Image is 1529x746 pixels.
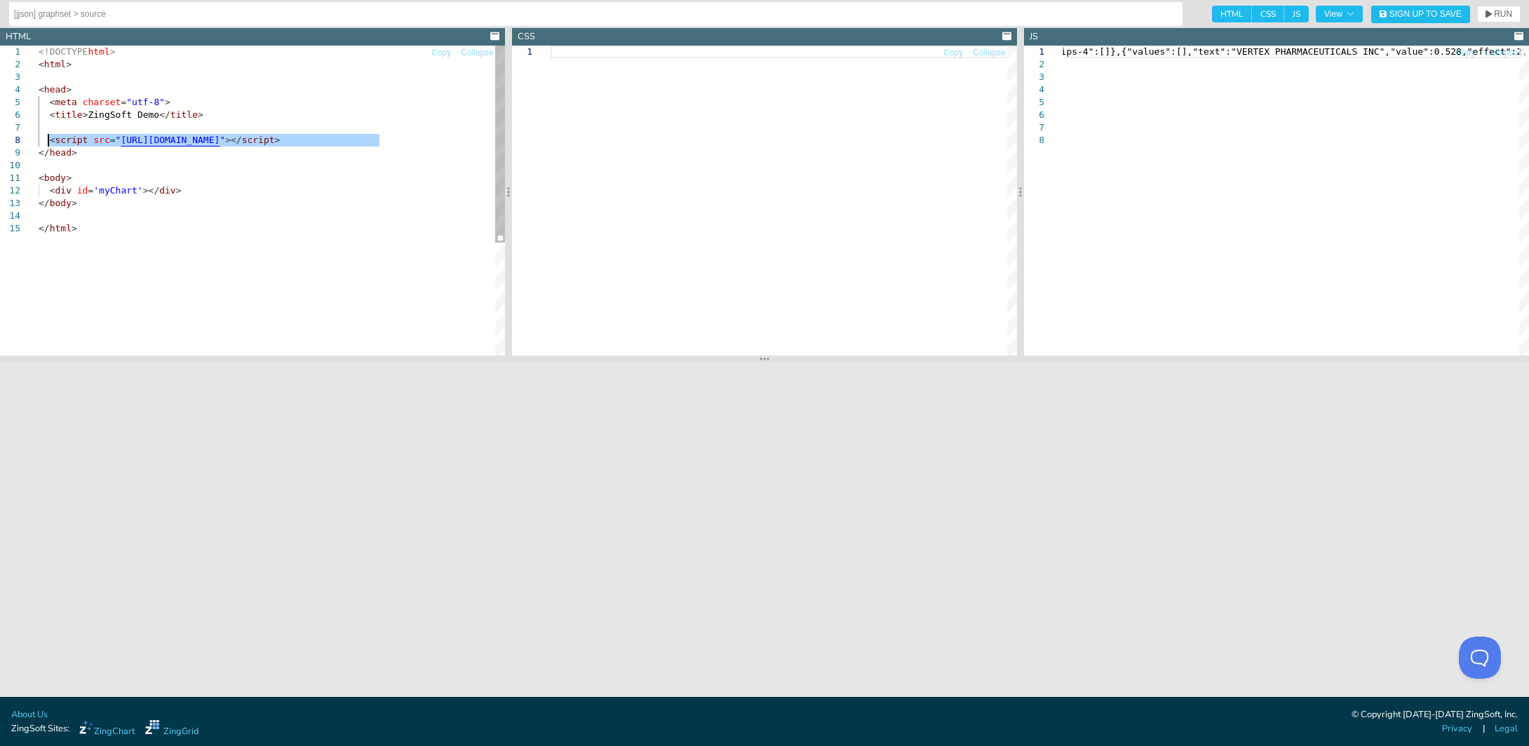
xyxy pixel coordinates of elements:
[50,109,55,120] span: <
[126,97,165,107] span: "utf-8"
[973,48,1006,57] span: Collapse
[14,3,1178,25] input: Untitled Demo
[431,46,452,60] button: Copy
[110,135,116,145] span: =
[55,135,88,145] span: script
[1495,722,1518,735] a: Legal
[518,30,535,43] div: CSS
[1024,71,1044,83] div: 3
[50,135,55,145] span: <
[44,59,66,69] span: html
[50,147,72,158] span: head
[79,720,135,738] a: ZingChart
[93,135,109,145] span: src
[1094,46,1368,57] span: :[]},{"values":[],"text":"VERTEX PHARMACEUTICALS I
[88,109,159,120] span: ZingSoft Demo
[198,109,203,120] span: >
[1030,30,1038,43] div: JS
[55,97,76,107] span: meta
[39,59,44,69] span: <
[1024,96,1044,109] div: 5
[6,30,31,43] div: HTML
[1024,134,1044,147] div: 8
[165,97,170,107] span: >
[1494,10,1512,18] span: RUN
[972,46,1006,60] button: Collapse
[1024,121,1044,134] div: 7
[1483,722,1485,735] span: |
[50,223,72,233] span: html
[461,48,494,57] span: Collapse
[110,46,116,57] span: >
[88,185,93,196] span: =
[176,185,182,196] span: >
[460,46,494,60] button: Collapse
[50,97,55,107] span: <
[39,84,44,95] span: <
[1212,6,1309,22] div: checkbox-group
[72,223,77,233] span: >
[145,720,198,738] a: ZingGrid
[242,135,275,145] span: script
[512,46,532,58] div: 1
[143,185,159,196] span: ></
[1455,48,1475,57] span: Copy
[1485,48,1518,57] span: Collapse
[943,46,964,60] button: Copy
[1284,6,1309,22] span: JS
[121,135,220,145] span: [URL][DOMAIN_NAME]
[1459,637,1501,679] iframe: Toggle Customer Support
[1477,6,1521,22] button: RUN
[39,147,50,158] span: </
[66,84,72,95] span: >
[44,84,66,95] span: head
[159,185,175,196] span: div
[50,198,72,208] span: body
[1389,10,1462,18] span: Sign Up to Save
[943,48,963,57] span: Copy
[1024,109,1044,121] div: 6
[55,185,71,196] span: div
[83,97,121,107] span: charset
[170,109,198,120] span: title
[39,223,50,233] span: </
[121,97,126,107] span: =
[1442,722,1472,735] a: Privacy
[39,46,88,57] span: <!DOCTYPE
[116,135,121,145] span: "
[1024,46,1044,58] div: 1
[1024,83,1044,96] div: 4
[88,46,109,57] span: html
[1252,6,1284,22] span: CSS
[159,109,170,120] span: </
[11,722,69,735] span: ZingSoft Sites:
[1455,46,1476,60] button: Copy
[1324,10,1354,18] span: View
[83,109,88,120] span: >
[1352,708,1518,722] div: © Copyright [DATE]-[DATE] ZingSoft, Inc.
[72,198,77,208] span: >
[275,135,281,145] span: >
[1024,58,1044,71] div: 2
[55,109,82,120] span: title
[39,172,44,183] span: <
[1484,46,1518,60] button: Collapse
[225,135,241,145] span: ></
[50,185,55,196] span: <
[66,59,72,69] span: >
[66,172,72,183] span: >
[44,172,66,183] span: body
[11,708,48,721] a: About Us
[77,185,88,196] span: id
[220,135,225,145] span: "
[72,147,77,158] span: >
[431,48,451,57] span: Copy
[93,185,142,196] span: 'myChart'
[39,198,50,208] span: </
[1371,6,1470,23] button: Sign Up to Save
[1316,6,1363,22] button: View
[1212,6,1252,22] span: HTML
